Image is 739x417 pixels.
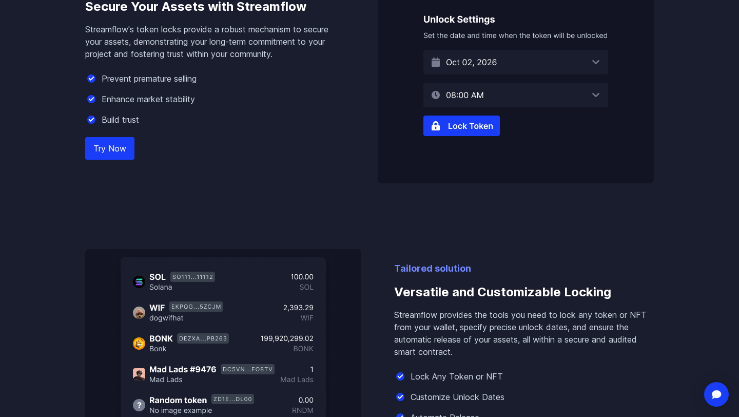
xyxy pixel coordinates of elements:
p: Streamflow's token locks provide a robust mechanism to secure your assets, demonstrating your lon... [85,23,345,60]
div: Open Intercom Messenger [704,382,729,407]
a: Try Now [85,137,134,160]
p: Prevent premature selling [102,72,197,85]
p: Lock Any Token or NFT [411,370,503,383]
p: Build trust [102,113,139,126]
h3: Versatile and Customizable Locking [394,276,654,309]
p: Streamflow provides the tools you need to lock any token or NFT from your wallet, specify precise... [394,309,654,358]
p: Enhance market stability [102,93,195,105]
p: Customize Unlock Dates [411,391,504,403]
p: Tailored solution [394,261,654,276]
